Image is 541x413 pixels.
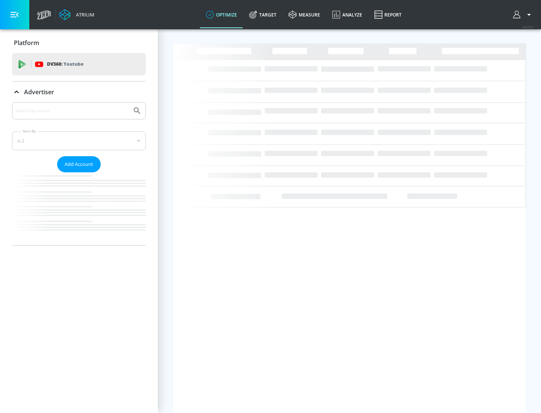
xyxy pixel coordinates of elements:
label: Sort By [21,129,38,134]
nav: list of Advertiser [12,172,146,245]
button: Add Account [57,156,101,172]
div: Atrium [73,11,94,18]
a: measure [283,1,326,28]
a: Analyze [326,1,368,28]
div: Platform [12,32,146,53]
div: DV360: Youtube [12,53,146,75]
p: Youtube [63,60,83,68]
a: Atrium [59,9,94,20]
div: Advertiser [12,102,146,245]
div: Advertiser [12,81,146,102]
input: Search by name [15,106,129,116]
span: v 4.22.2 [523,25,533,29]
a: Report [368,1,408,28]
p: Platform [14,39,39,47]
a: Target [243,1,283,28]
p: Advertiser [24,88,54,96]
a: optimize [200,1,243,28]
p: DV360: [47,60,83,68]
div: A-Z [12,131,146,150]
span: Add Account [65,160,93,169]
